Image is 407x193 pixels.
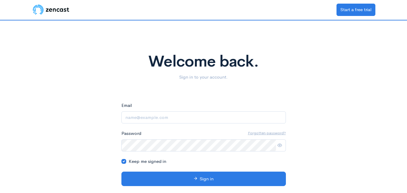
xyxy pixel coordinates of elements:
[129,158,166,165] label: Keep me signed in
[32,4,70,16] img: ZenCast Logo
[121,102,132,109] label: Email
[337,4,375,16] a: Start a free trial
[121,172,286,186] button: Sign in
[36,53,372,70] h1: Welcome back.
[36,74,372,81] p: Sign in to your account.
[121,111,286,124] input: name@example.com
[121,130,141,137] label: Password
[248,130,286,136] a: Forgotten password?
